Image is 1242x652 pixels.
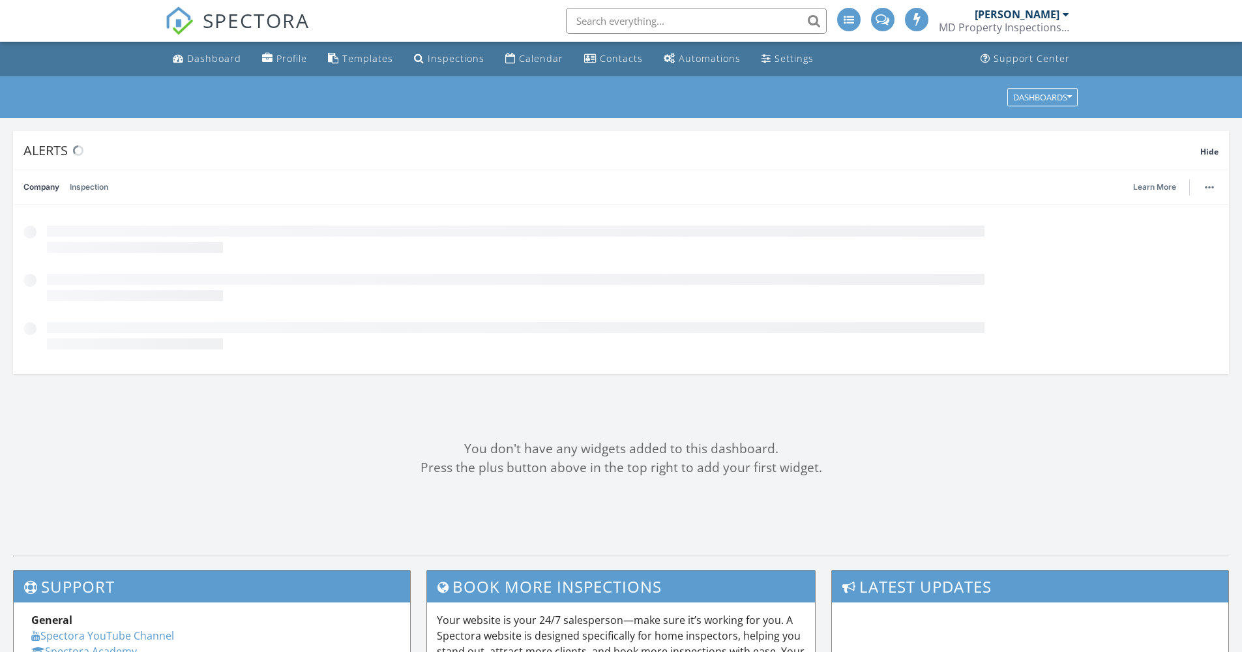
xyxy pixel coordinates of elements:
span: Hide [1200,146,1219,157]
a: Settings [756,47,819,71]
div: Alerts [23,141,1200,159]
a: Automations (Basic) [658,47,746,71]
div: Automations [679,52,741,65]
div: Dashboard [187,52,241,65]
img: ellipsis-632cfdd7c38ec3a7d453.svg [1205,186,1214,188]
a: Dashboard [168,47,246,71]
div: Contacts [600,52,643,65]
div: Dashboards [1013,93,1072,102]
div: Inspections [428,52,484,65]
a: Spectora YouTube Channel [31,629,174,643]
a: Company [23,170,59,204]
a: Calendar [500,47,569,71]
input: Search everything... [566,8,827,34]
div: You don't have any widgets added to this dashboard. [13,439,1229,458]
a: SPECTORA [165,18,310,45]
a: Templates [323,47,398,71]
a: Company Profile [257,47,312,71]
div: Support Center [994,52,1070,65]
span: SPECTORA [203,7,310,34]
a: Inspections [409,47,490,71]
div: Profile [276,52,307,65]
div: Calendar [519,52,563,65]
div: MD Property Inspections LLC [939,21,1069,34]
img: The Best Home Inspection Software - Spectora [165,7,194,35]
div: Templates [342,52,393,65]
div: [PERSON_NAME] [975,8,1059,21]
a: Contacts [579,47,648,71]
h3: Support [14,570,410,602]
h3: Latest Updates [832,570,1228,602]
a: Learn More [1133,181,1184,194]
strong: General [31,613,72,627]
a: Support Center [975,47,1075,71]
div: Settings [775,52,814,65]
button: Dashboards [1007,88,1078,106]
h3: Book More Inspections [427,570,816,602]
a: Inspection [70,170,108,204]
div: Press the plus button above in the top right to add your first widget. [13,458,1229,477]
